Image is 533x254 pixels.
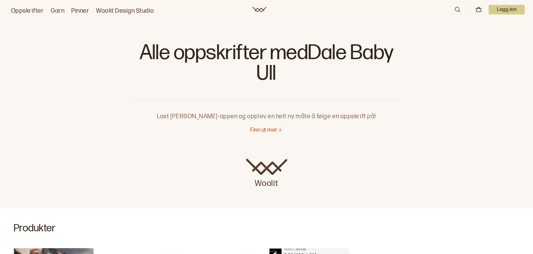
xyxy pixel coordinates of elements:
[51,6,64,16] a: Garn
[489,5,525,14] p: Logg inn
[133,41,400,89] h1: Alle oppskrifter med Dale Baby Ull
[253,7,266,12] a: Woolit
[250,127,277,134] p: Finn ut mer
[489,5,525,14] button: User dropdown
[71,6,89,16] a: Pinner
[246,159,287,175] img: Woolit
[246,159,287,189] a: Woolit
[96,6,154,16] a: Woolit Design Studio
[133,101,400,121] p: Last [PERSON_NAME]-appen og opplev en helt ny måte å følge en oppskrift på!
[250,127,283,134] button: Finn ut mer
[11,6,44,16] a: Oppskrifter
[246,175,287,189] p: Woolit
